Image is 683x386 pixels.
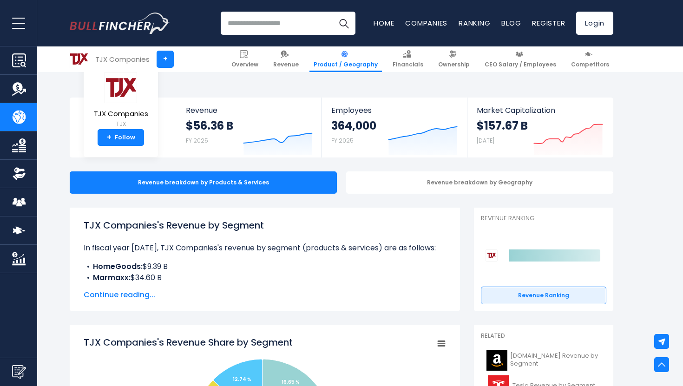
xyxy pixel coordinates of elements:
[95,54,150,65] div: TJX Companies
[486,249,498,262] img: TJX Companies competitors logo
[84,336,293,349] tspan: TJX Companies's Revenue Share by Segment
[481,347,606,373] a: [DOMAIN_NAME] Revenue by Segment
[94,120,148,128] small: TJX
[480,46,560,72] a: CEO Salary / Employees
[12,167,26,181] img: Ownership
[510,352,601,368] span: [DOMAIN_NAME] Revenue by Segment
[477,106,603,115] span: Market Capitalization
[322,98,466,157] a: Employees 364,000 FY 2025
[93,72,149,130] a: TJX Companies TJX
[332,12,355,35] button: Search
[84,242,446,254] p: In fiscal year [DATE], TJX Companies's revenue by segment (products & services) are as follows:
[273,61,299,68] span: Revenue
[331,137,354,144] small: FY 2025
[393,61,423,68] span: Financials
[98,129,144,146] a: +Follow
[84,289,446,301] span: Continue reading...
[177,98,322,157] a: Revenue $56.36 B FY 2025
[481,287,606,304] a: Revenue Ranking
[501,18,521,28] a: Blog
[314,61,378,68] span: Product / Geography
[331,106,457,115] span: Employees
[227,46,263,72] a: Overview
[374,18,394,28] a: Home
[567,46,613,72] a: Competitors
[467,98,612,157] a: Market Capitalization $157.67 B [DATE]
[477,118,528,133] strong: $157.67 B
[532,18,565,28] a: Register
[84,218,446,232] h1: TJX Companies's Revenue by Segment
[70,50,88,68] img: TJX logo
[434,46,474,72] a: Ownership
[485,61,556,68] span: CEO Salary / Employees
[405,18,447,28] a: Companies
[70,171,337,194] div: Revenue breakdown by Products & Services
[107,133,112,142] strong: +
[84,261,446,272] li: $9.39 B
[231,61,258,68] span: Overview
[233,376,251,383] tspan: 12.74 %
[481,332,606,340] p: Related
[576,12,613,35] a: Login
[571,61,609,68] span: Competitors
[269,46,303,72] a: Revenue
[309,46,382,72] a: Product / Geography
[70,13,170,34] a: Go to homepage
[186,106,313,115] span: Revenue
[186,118,233,133] strong: $56.36 B
[282,379,300,386] tspan: 16.65 %
[331,118,376,133] strong: 364,000
[388,46,427,72] a: Financials
[438,61,470,68] span: Ownership
[70,13,170,34] img: Bullfincher logo
[157,51,174,68] a: +
[105,72,137,103] img: TJX logo
[346,171,613,194] div: Revenue breakdown by Geography
[481,215,606,222] p: Revenue Ranking
[186,137,208,144] small: FY 2025
[93,261,143,272] b: HomeGoods:
[94,110,148,118] span: TJX Companies
[84,272,446,283] li: $34.60 B
[459,18,490,28] a: Ranking
[486,350,507,371] img: AMZN logo
[93,272,131,283] b: Marmaxx:
[477,137,494,144] small: [DATE]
